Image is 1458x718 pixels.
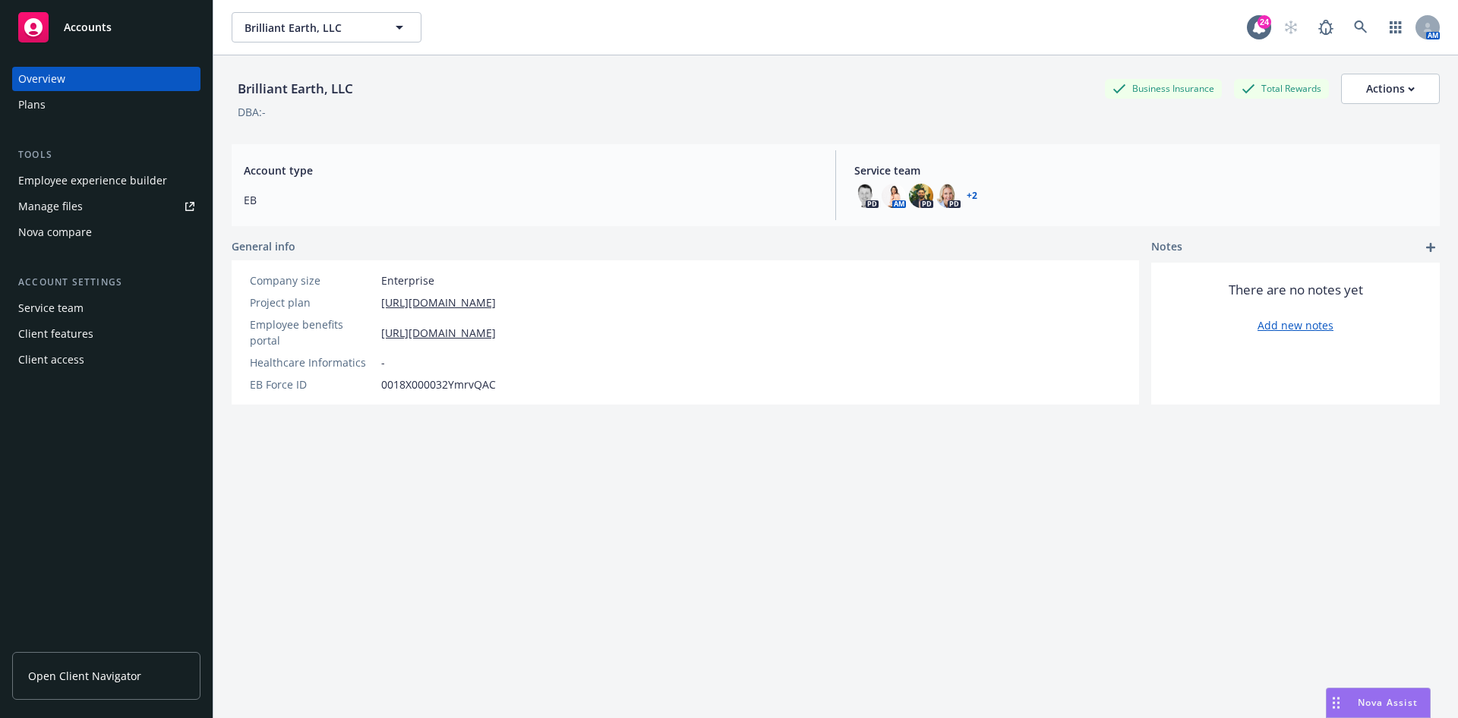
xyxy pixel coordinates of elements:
[1151,238,1182,257] span: Notes
[250,272,375,288] div: Company size
[1311,12,1341,43] a: Report a Bug
[64,21,112,33] span: Accounts
[12,67,200,91] a: Overview
[1276,12,1306,43] a: Start snowing
[232,12,421,43] button: Brilliant Earth, LLC
[967,191,977,200] a: +2
[1341,74,1440,104] button: Actions
[250,294,375,310] div: Project plan
[12,296,200,320] a: Service team
[244,192,817,208] span: EB
[854,162,1428,178] span: Service team
[18,296,84,320] div: Service team
[1346,12,1376,43] a: Search
[381,354,385,370] span: -
[1381,12,1411,43] a: Switch app
[12,220,200,244] a: Nova compare
[232,79,359,99] div: Brilliant Earth, LLC
[232,238,295,254] span: General info
[12,348,200,372] a: Client access
[381,272,434,288] span: Enterprise
[381,376,496,392] span: 0018X000032YmrvQAC
[1105,79,1222,98] div: Business Insurance
[1326,688,1431,718] button: Nova Assist
[12,93,200,117] a: Plans
[936,184,961,208] img: photo
[882,184,906,208] img: photo
[12,194,200,219] a: Manage files
[18,168,167,193] div: Employee experience builder
[12,6,200,49] a: Accounts
[1258,15,1271,29] div: 24
[1366,74,1415,103] div: Actions
[250,354,375,370] div: Healthcare Informatics
[381,294,496,310] a: [URL][DOMAIN_NAME]
[245,20,376,36] span: Brilliant Earth, LLC
[12,322,200,346] a: Client features
[854,184,879,208] img: photo
[12,168,200,193] a: Employee experience builder
[18,93,46,117] div: Plans
[909,184,933,208] img: photo
[12,275,200,290] div: Account settings
[244,162,817,178] span: Account type
[18,322,93,346] div: Client features
[18,348,84,372] div: Client access
[1327,688,1346,717] div: Drag to move
[250,376,375,392] div: EB Force ID
[28,668,141,684] span: Open Client Navigator
[1422,238,1440,257] a: add
[18,220,92,244] div: Nova compare
[1234,79,1329,98] div: Total Rewards
[250,316,375,348] div: Employee benefits portal
[12,147,200,162] div: Tools
[1258,317,1333,333] a: Add new notes
[381,325,496,341] a: [URL][DOMAIN_NAME]
[18,194,83,219] div: Manage files
[18,67,65,91] div: Overview
[1229,281,1363,299] span: There are no notes yet
[1358,696,1418,709] span: Nova Assist
[238,104,266,120] div: DBA: -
